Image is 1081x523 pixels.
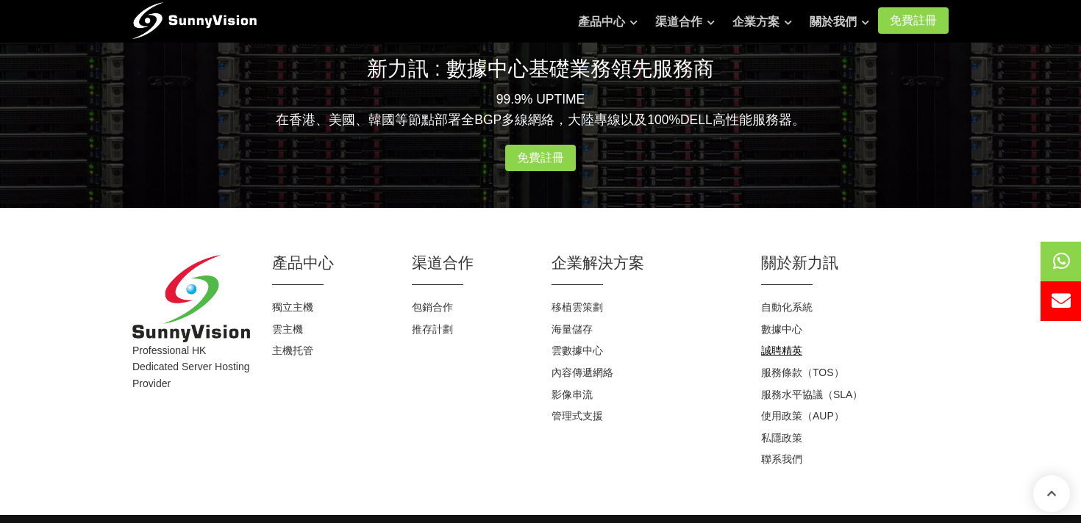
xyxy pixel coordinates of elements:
a: 免費註冊 [505,145,576,171]
h2: 新力訊 : 數據中心基礎業務領先服務商 [132,54,949,83]
a: 推存計劃 [412,323,453,335]
a: 數據中心 [761,323,802,335]
a: 自動化系統 [761,301,813,313]
h2: 企業解決方案 [552,252,739,273]
a: 免費註冊 [878,7,949,34]
a: 內容傳遞網絡 [552,367,613,378]
a: 管理式支援 [552,410,603,422]
a: 聯系我們 [761,453,802,465]
a: 渠道合作 [655,7,715,37]
a: 海量儲存 [552,323,593,335]
h2: 產品中心 [272,252,390,273]
a: 誠聘精英 [761,345,802,356]
a: 雲主機 [272,323,303,335]
a: 主機托管 [272,345,313,356]
a: 影像串流 [552,389,593,400]
a: 服務水平協議（SLA） [761,389,863,400]
div: Professional HK Dedicated Server Hosting Provider [121,255,261,470]
a: 產品中心 [578,7,638,37]
a: 私隱政策 [761,432,802,444]
a: 關於我們 [810,7,869,37]
p: 99.9% UPTIME 在香港、美國、韓國等節點部署全BGP多線網絡，大陸專線以及100%DELL高性能服務器。 [132,89,949,130]
img: SunnyVision Limited [132,255,250,342]
a: 獨立主機 [272,301,313,313]
h2: 渠道合作 [412,252,529,273]
a: 移植雲策劃 [552,301,603,313]
a: 雲數據中心 [552,345,603,356]
a: 包銷合作 [412,301,453,313]
a: 使用政策（AUP） [761,410,844,422]
a: 企業方案 [732,7,792,37]
h2: 關於新力訊 [761,252,949,273]
a: 服務條款（TOS） [761,367,844,378]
